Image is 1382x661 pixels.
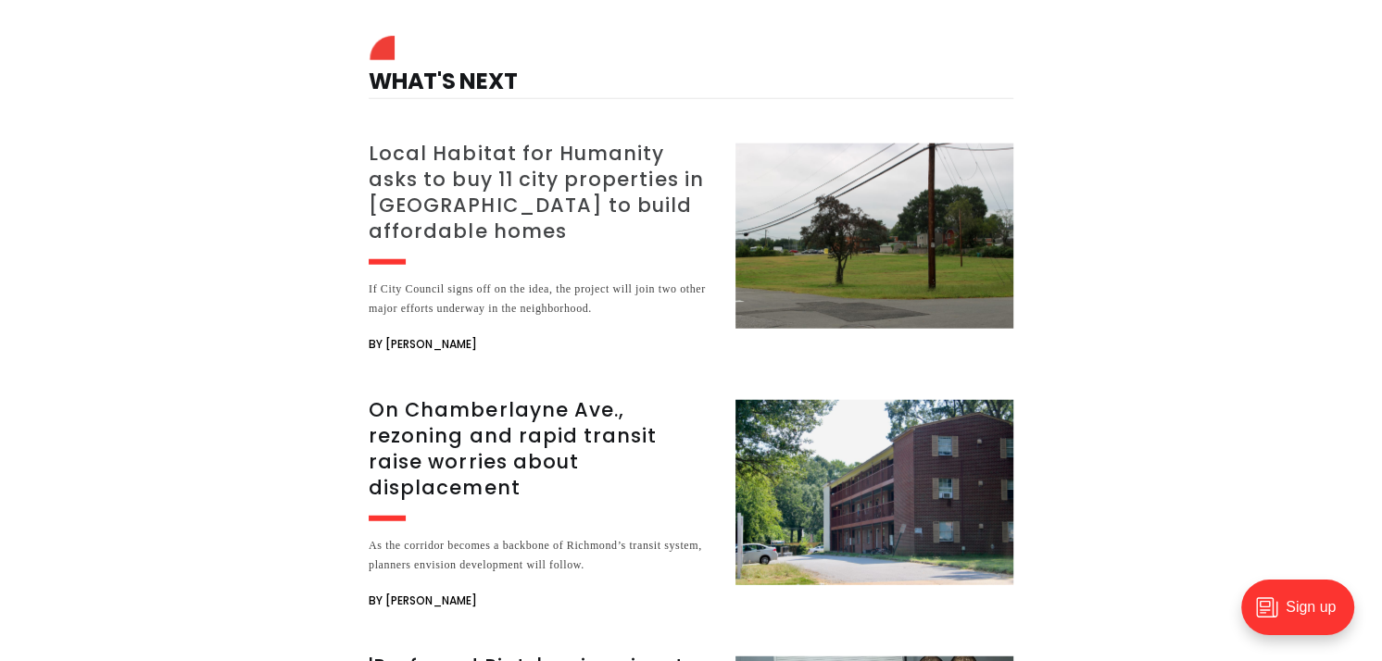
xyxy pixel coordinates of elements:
a: Local Habitat for Humanity asks to buy 11 city properties in [GEOGRAPHIC_DATA] to build affordabl... [369,143,1013,355]
span: By [PERSON_NAME] [369,333,477,355]
img: Local Habitat for Humanity asks to buy 11 city properties in Northside to build affordable homes [735,143,1013,329]
a: On Chamberlayne Ave., rezoning and rapid transit raise worries about displacement As the corridor... [369,400,1013,612]
span: By [PERSON_NAME] [369,590,477,612]
img: On Chamberlayne Ave., rezoning and rapid transit raise worries about displacement [735,400,1013,585]
iframe: portal-trigger [1225,570,1382,661]
h3: On Chamberlayne Ave., rezoning and rapid transit raise worries about displacement [369,397,713,501]
div: If City Council signs off on the idea, the project will join two other major efforts underway in ... [369,280,713,318]
h3: Local Habitat for Humanity asks to buy 11 city properties in [GEOGRAPHIC_DATA] to build affordabl... [369,141,713,244]
h4: What's Next [369,41,1013,99]
div: As the corridor becomes a backbone of Richmond’s transit system, planners envision development wi... [369,536,713,575]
